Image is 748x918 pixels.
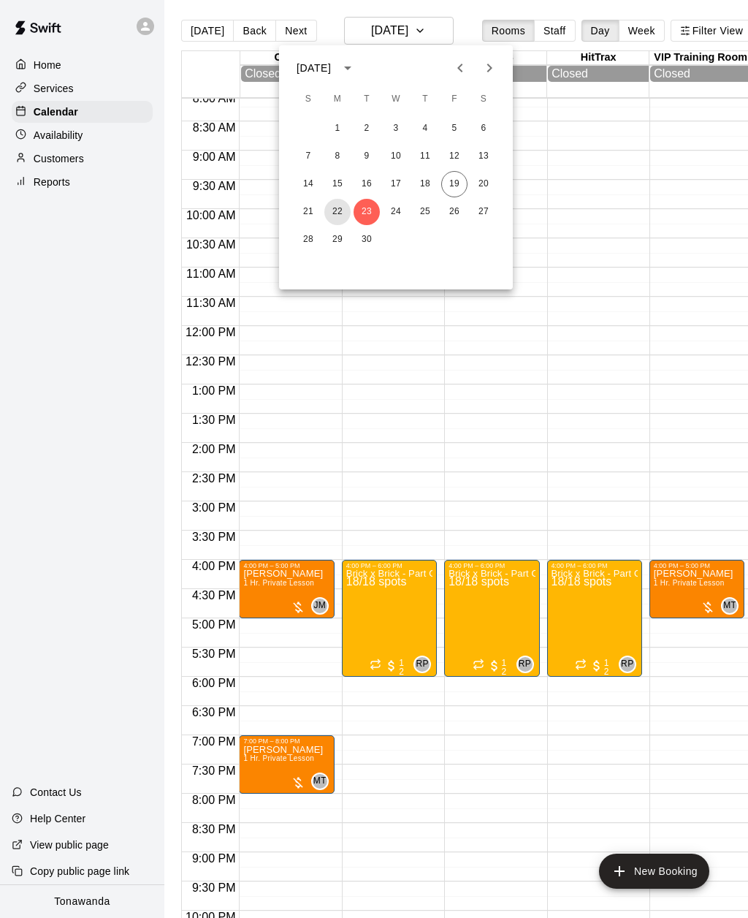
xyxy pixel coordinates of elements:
span: Wednesday [383,85,409,114]
span: Tuesday [354,85,380,114]
button: calendar view is open, switch to year view [335,56,360,80]
span: Sunday [295,85,321,114]
button: 3 [383,115,409,142]
button: 30 [354,227,380,253]
button: 9 [354,143,380,170]
button: 10 [383,143,409,170]
button: 21 [295,199,321,225]
button: 1 [324,115,351,142]
button: 2 [354,115,380,142]
button: 5 [441,115,467,142]
button: 20 [470,171,497,197]
button: Previous month [446,53,475,83]
button: 8 [324,143,351,170]
button: 24 [383,199,409,225]
button: Next month [475,53,504,83]
button: 22 [324,199,351,225]
div: [DATE] [297,61,331,76]
button: 23 [354,199,380,225]
button: 29 [324,227,351,253]
button: 19 [441,171,467,197]
span: Saturday [470,85,497,114]
button: 17 [383,171,409,197]
button: 4 [412,115,438,142]
button: 18 [412,171,438,197]
button: 13 [470,143,497,170]
button: 6 [470,115,497,142]
span: Thursday [412,85,438,114]
button: 26 [441,199,467,225]
button: 28 [295,227,321,253]
span: Friday [441,85,467,114]
button: 16 [354,171,380,197]
button: 15 [324,171,351,197]
span: Monday [324,85,351,114]
button: 12 [441,143,467,170]
button: 25 [412,199,438,225]
button: 27 [470,199,497,225]
button: 11 [412,143,438,170]
button: 7 [295,143,321,170]
button: 14 [295,171,321,197]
